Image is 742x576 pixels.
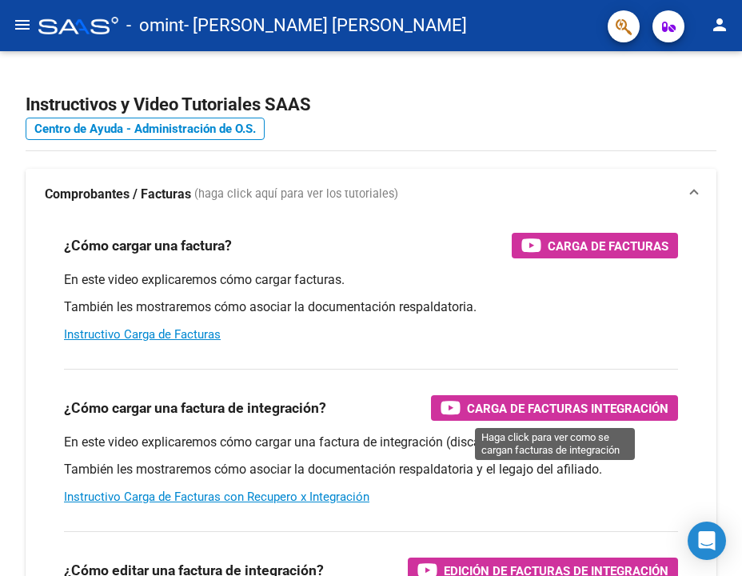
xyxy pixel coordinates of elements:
[64,490,369,504] a: Instructivo Carga de Facturas con Recupero x Integración
[64,298,678,316] p: También les mostraremos cómo asociar la documentación respaldatoria.
[64,234,232,257] h3: ¿Cómo cargar una factura?
[64,397,326,419] h3: ¿Cómo cargar una factura de integración?
[548,236,668,256] span: Carga de Facturas
[126,8,184,43] span: - omint
[467,398,668,418] span: Carga de Facturas Integración
[26,169,716,220] mat-expansion-panel-header: Comprobantes / Facturas (haga click aquí para ver los tutoriales)
[64,434,678,451] p: En este video explicaremos cómo cargar una factura de integración (discapacidad).
[26,90,716,120] h2: Instructivos y Video Tutoriales SAAS
[45,186,191,203] strong: Comprobantes / Facturas
[26,118,265,140] a: Centro de Ayuda - Administración de O.S.
[194,186,398,203] span: (haga click aquí para ver los tutoriales)
[512,233,678,258] button: Carga de Facturas
[13,15,32,34] mat-icon: menu
[64,461,678,478] p: También les mostraremos cómo asociar la documentación respaldatoria y el legajo del afiliado.
[688,522,726,560] div: Open Intercom Messenger
[64,327,221,342] a: Instructivo Carga de Facturas
[431,395,678,421] button: Carga de Facturas Integración
[710,15,729,34] mat-icon: person
[64,271,678,289] p: En este video explicaremos cómo cargar facturas.
[184,8,467,43] span: - [PERSON_NAME] [PERSON_NAME]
